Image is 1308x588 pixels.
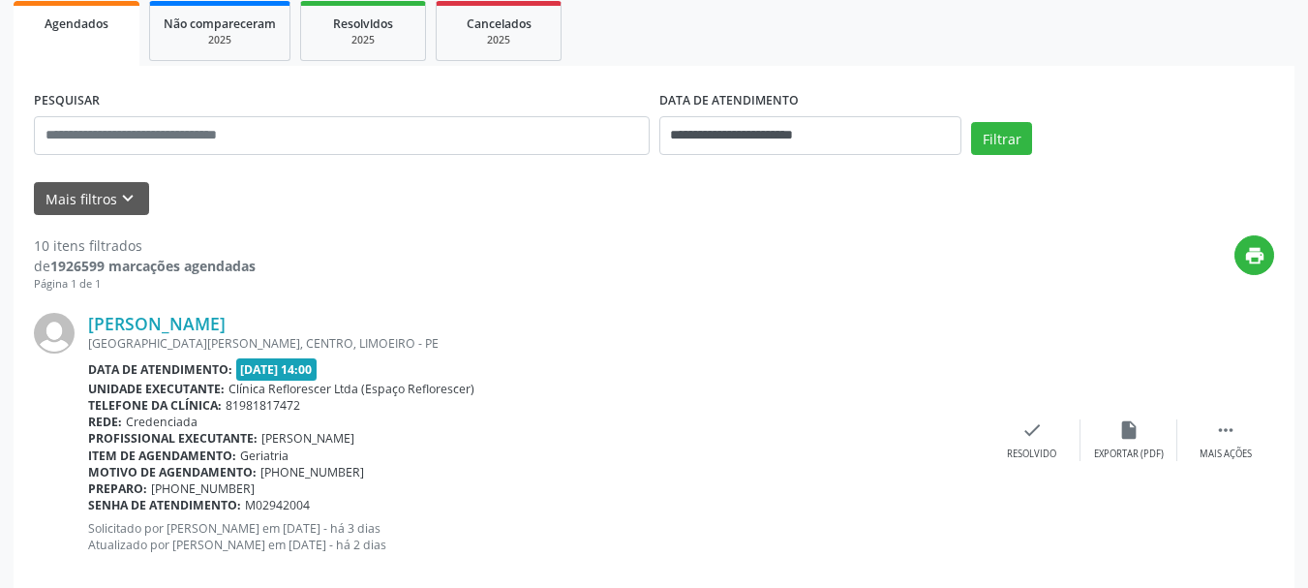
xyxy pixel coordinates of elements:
[659,86,799,116] label: DATA DE ATENDIMENTO
[88,430,258,447] b: Profissional executante:
[1021,419,1043,441] i: check
[467,15,532,32] span: Cancelados
[333,15,393,32] span: Resolvidos
[34,313,75,354] img: img
[240,448,289,464] span: Geriatria
[164,15,276,32] span: Não compareceram
[88,448,236,464] b: Item de agendamento:
[88,361,232,378] b: Data de atendimento:
[88,397,222,414] b: Telefone da clínica:
[34,276,256,293] div: Página 1 de 1
[971,122,1032,155] button: Filtrar
[164,33,276,47] div: 2025
[1200,448,1252,461] div: Mais ações
[88,497,241,513] b: Senha de atendimento:
[88,464,257,480] b: Motivo de agendamento:
[34,86,100,116] label: PESQUISAR
[1244,245,1265,266] i: print
[34,235,256,256] div: 10 itens filtrados
[245,497,310,513] span: M02942004
[260,464,364,480] span: [PHONE_NUMBER]
[1118,419,1140,441] i: insert_drive_file
[117,188,138,209] i: keyboard_arrow_down
[450,33,547,47] div: 2025
[226,397,300,414] span: 81981817472
[88,414,122,430] b: Rede:
[126,414,198,430] span: Credenciada
[315,33,411,47] div: 2025
[34,256,256,276] div: de
[151,480,255,497] span: [PHONE_NUMBER]
[88,480,147,497] b: Preparo:
[1234,235,1274,275] button: print
[1007,448,1056,461] div: Resolvido
[236,358,318,381] span: [DATE] 14:00
[45,15,108,32] span: Agendados
[228,381,474,397] span: Clínica Reflorescer Ltda (Espaço Reflorescer)
[1094,448,1164,461] div: Exportar (PDF)
[88,520,984,553] p: Solicitado por [PERSON_NAME] em [DATE] - há 3 dias Atualizado por [PERSON_NAME] em [DATE] - há 2 ...
[261,430,354,447] span: [PERSON_NAME]
[88,381,225,397] b: Unidade executante:
[50,257,256,275] strong: 1926599 marcações agendadas
[34,182,149,216] button: Mais filtroskeyboard_arrow_down
[88,313,226,334] a: [PERSON_NAME]
[1215,419,1236,441] i: 
[88,335,984,352] div: [GEOGRAPHIC_DATA][PERSON_NAME], CENTRO, LIMOEIRO - PE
